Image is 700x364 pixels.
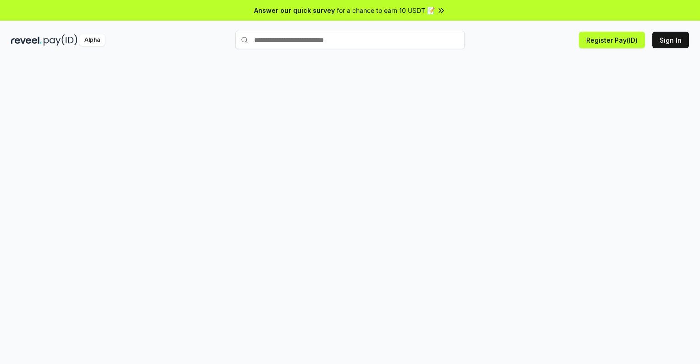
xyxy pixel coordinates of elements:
[44,34,78,46] img: pay_id
[652,32,689,48] button: Sign In
[11,34,42,46] img: reveel_dark
[79,34,105,46] div: Alpha
[254,6,335,15] span: Answer our quick survey
[337,6,435,15] span: for a chance to earn 10 USDT 📝
[579,32,645,48] button: Register Pay(ID)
